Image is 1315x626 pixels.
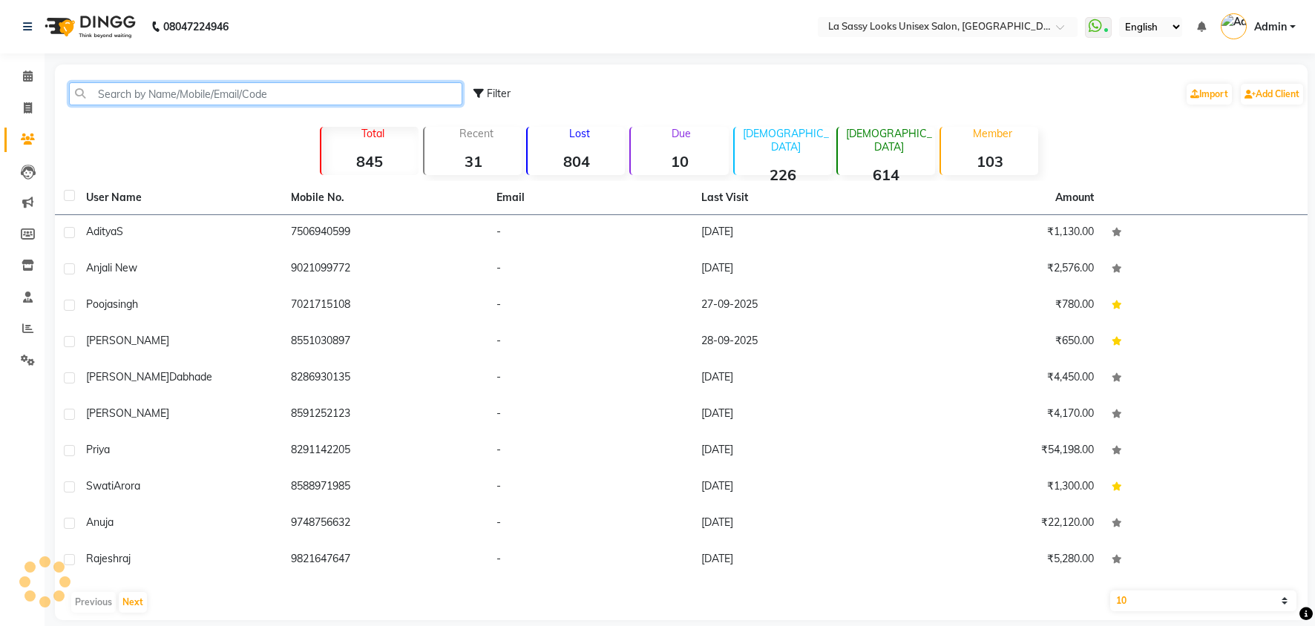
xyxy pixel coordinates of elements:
span: Swati [86,479,114,492]
td: - [488,288,692,324]
th: Mobile No. [282,181,487,215]
strong: 614 [838,165,935,184]
span: anuja [86,515,114,529]
span: Admin [1254,19,1287,35]
span: S [117,225,123,238]
th: Email [488,181,692,215]
p: Member [947,127,1038,140]
td: [DATE] [692,433,897,470]
td: - [488,215,692,251]
td: 7021715108 [282,288,487,324]
td: ₹1,300.00 [897,470,1102,506]
strong: 845 [321,152,419,171]
span: Aditya [86,225,117,238]
td: - [488,360,692,397]
strong: 10 [631,152,728,171]
a: Add Client [1241,84,1303,105]
td: - [488,506,692,542]
p: Total [327,127,419,140]
td: ₹780.00 [897,288,1102,324]
td: 9821647647 [282,542,487,579]
span: [PERSON_NAME] [86,370,169,383]
td: 8588971985 [282,470,487,506]
td: - [488,433,692,470]
td: 9021099772 [282,251,487,288]
span: priya [86,443,110,456]
b: 08047224946 [163,6,229,47]
td: - [488,397,692,433]
span: rajesh [86,552,119,565]
td: 8286930135 [282,360,487,397]
span: Filter [487,87,511,100]
img: Admin [1221,13,1247,39]
td: [DATE] [692,506,897,542]
td: ₹54,198.00 [897,433,1102,470]
strong: 804 [528,152,625,171]
td: 8291142205 [282,433,487,470]
span: Arora [114,479,140,492]
p: [DEMOGRAPHIC_DATA] [741,127,832,154]
td: [DATE] [692,360,897,397]
strong: 103 [941,152,1038,171]
td: [DATE] [692,397,897,433]
td: 8551030897 [282,324,487,360]
td: [DATE] [692,542,897,579]
span: singh [113,297,138,311]
td: - [488,542,692,579]
td: ₹2,576.00 [897,251,1102,288]
td: [DATE] [692,470,897,506]
td: ₹1,130.00 [897,215,1102,251]
td: - [488,324,692,360]
button: Next [119,592,147,613]
img: logo [38,6,140,47]
span: [PERSON_NAME] [86,334,169,347]
a: Import [1187,84,1232,105]
td: ₹4,170.00 [897,397,1102,433]
td: [DATE] [692,251,897,288]
td: - [488,251,692,288]
td: 8591252123 [282,397,487,433]
span: Anjali New [86,261,137,274]
span: raj [119,552,131,565]
td: 27-09-2025 [692,288,897,324]
td: ₹5,280.00 [897,542,1102,579]
td: ₹650.00 [897,324,1102,360]
strong: 226 [735,165,832,184]
td: 28-09-2025 [692,324,897,360]
span: dabhade [169,370,212,383]
strong: 31 [424,152,522,171]
td: - [488,470,692,506]
td: 7506940599 [282,215,487,251]
p: [DEMOGRAPHIC_DATA] [844,127,935,154]
p: Lost [534,127,625,140]
td: [DATE] [692,215,897,251]
td: ₹22,120.00 [897,506,1102,542]
p: Due [634,127,728,140]
span: pooja [86,297,113,311]
span: [PERSON_NAME] [86,406,169,420]
p: Recent [430,127,522,140]
th: Last Visit [692,181,897,215]
th: User Name [77,181,282,215]
input: Search by Name/Mobile/Email/Code [69,82,462,105]
th: Amount [1046,181,1103,214]
td: 9748756632 [282,506,487,542]
td: ₹4,450.00 [897,360,1102,397]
